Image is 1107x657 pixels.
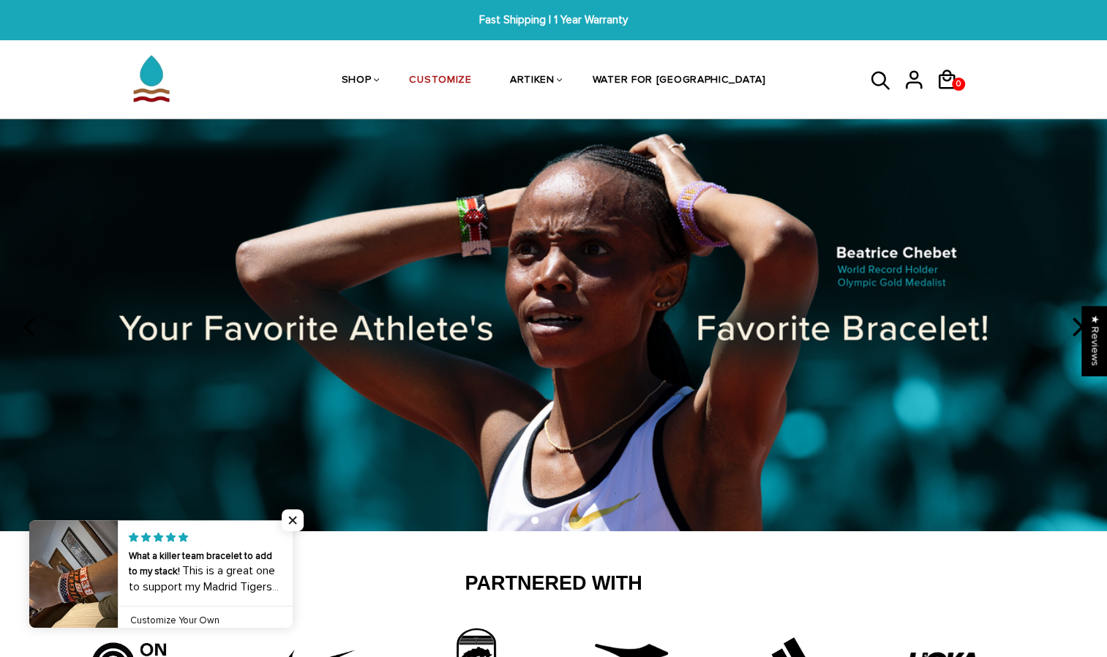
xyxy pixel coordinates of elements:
[1060,311,1092,343] button: next
[936,95,969,97] a: 0
[341,12,766,29] span: Fast Shipping | 1 Year Warranty
[409,42,471,120] a: CUSTOMIZE
[282,509,304,531] span: Close popup widget
[97,571,1011,596] h2: Partnered With
[510,42,555,120] a: ARTIKEN
[953,74,964,94] span: 0
[15,311,47,343] button: previous
[1082,306,1107,375] div: Click to open Judge.me floating reviews tab
[593,42,766,120] a: WATER FOR [GEOGRAPHIC_DATA]
[342,42,372,120] a: SHOP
